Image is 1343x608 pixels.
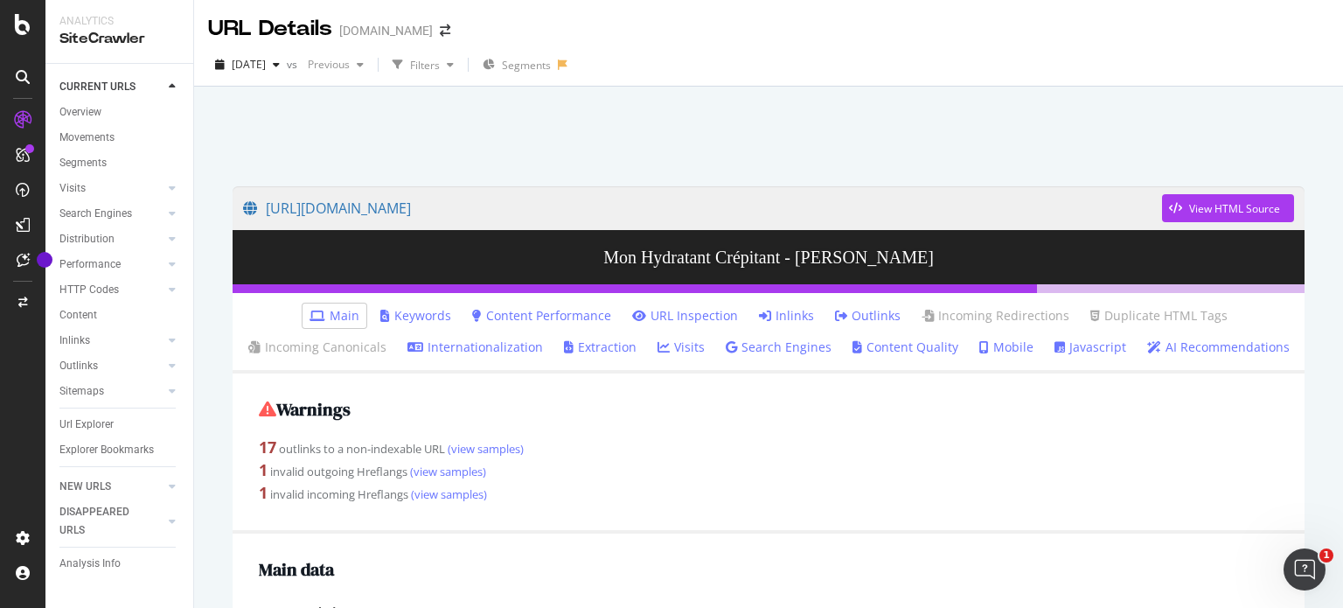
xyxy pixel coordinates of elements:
div: Outlinks [59,357,98,375]
div: Sitemaps [59,382,104,401]
div: Inlinks [59,332,90,350]
div: Search Engines [59,205,132,223]
a: Overview [59,103,181,122]
a: Javascript [1054,339,1126,356]
a: Visits [658,339,705,356]
a: Content Quality [852,339,958,356]
a: Explorer Bookmarks [59,441,181,459]
a: Content [59,306,181,325]
div: Overview [59,103,101,122]
a: Outlinks [835,307,901,325]
div: Segments [59,154,107,172]
iframe: Intercom live chat [1284,549,1326,591]
div: Tooltip anchor [37,252,52,268]
a: Movements [59,129,181,147]
button: Filters [386,51,461,79]
div: URL Details [208,14,332,44]
div: invalid outgoing Hreflangs [259,459,1278,482]
button: [DATE] [208,51,287,79]
span: vs [287,57,301,72]
a: Search Engines [59,205,164,223]
div: Analytics [59,14,179,29]
a: Incoming Canonicals [248,339,386,356]
div: [DOMAIN_NAME] [339,22,433,39]
a: DISAPPEARED URLS [59,503,164,540]
div: Visits [59,179,86,198]
button: Previous [301,51,371,79]
span: Segments [502,58,551,73]
a: Extraction [564,339,637,356]
button: Segments [476,51,558,79]
a: HTTP Codes [59,281,164,299]
a: Search Engines [726,339,832,356]
a: AI Recommendations [1147,339,1290,356]
a: Content Performance [472,307,611,325]
div: HTTP Codes [59,281,119,299]
div: Movements [59,129,115,147]
div: NEW URLS [59,478,111,496]
a: Segments [59,154,181,172]
strong: 1 [259,459,268,480]
h3: Mon Hydratant Crépitant - [PERSON_NAME] [233,230,1305,284]
a: Distribution [59,230,164,248]
a: Internationalization [407,339,543,356]
a: Mobile [979,339,1033,356]
div: SiteCrawler [59,29,179,49]
a: Visits [59,179,164,198]
div: View HTML Source [1189,201,1280,216]
a: Main [310,307,359,325]
a: Url Explorer [59,416,181,434]
strong: 1 [259,482,268,503]
div: Distribution [59,230,115,248]
div: Filters [410,58,440,73]
span: Previous [301,57,350,72]
h2: Warnings [259,400,1278,419]
div: Content [59,306,97,325]
div: Explorer Bookmarks [59,441,154,459]
div: invalid incoming Hreflangs [259,482,1278,505]
a: [URL][DOMAIN_NAME] [243,186,1162,230]
a: Incoming Redirections [922,307,1069,325]
a: (view samples) [407,464,486,479]
a: NEW URLS [59,478,164,496]
a: Outlinks [59,357,164,375]
button: View HTML Source [1162,194,1294,222]
a: Inlinks [59,332,164,350]
div: Performance [59,255,121,274]
a: (view samples) [445,441,524,457]
a: (view samples) [408,486,487,502]
a: URL Inspection [632,307,738,325]
a: Analysis Info [59,555,181,573]
div: DISAPPEARED URLS [59,503,148,540]
div: Analysis Info [59,555,121,573]
a: Inlinks [759,307,814,325]
div: CURRENT URLS [59,78,136,96]
span: 1 [1319,549,1333,563]
div: outlinks to a non-indexable URL [259,437,1278,459]
a: Duplicate HTML Tags [1090,307,1228,325]
h2: Main data [259,560,1278,579]
a: Keywords [380,307,451,325]
div: Url Explorer [59,416,114,434]
a: Sitemaps [59,382,164,401]
span: 2025 Jul. 27th [232,57,266,72]
a: Performance [59,255,164,274]
div: arrow-right-arrow-left [440,24,450,37]
strong: 17 [259,437,276,458]
a: CURRENT URLS [59,78,164,96]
